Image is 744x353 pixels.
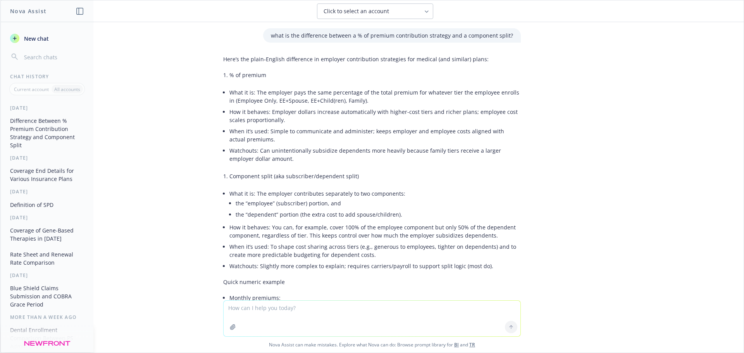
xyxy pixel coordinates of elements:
div: More than a week ago [1,314,93,320]
li: Component split (aka subscriber/dependent split) [229,170,521,182]
button: Blue Shield Claims Submission and COBRA Grace Period [7,282,87,311]
div: [DATE] [1,105,93,111]
li: When it’s used: Simple to communicate and administer; keeps employer and employee costs aligned w... [229,126,521,145]
p: Here’s the plain‑English difference in employer contribution strategies for medical (and similar)... [223,55,521,63]
div: Chat History [1,73,93,80]
li: Watchouts: Can unintentionally subsidize dependents more heavily because family tiers receive a l... [229,145,521,164]
div: [DATE] [1,155,93,161]
li: How it behaves: Employer dollars increase automatically with higher-cost tiers and richer plans; ... [229,106,521,126]
button: New chat [7,31,87,45]
li: the “dependent” portion (the extra cost to add spouse/children). [236,209,521,220]
p: Quick numeric example [223,278,521,286]
li: What it is: The employer contributes separately to two components: [229,188,521,222]
li: What it is: The employer pays the same percentage of the total premium for whatever tier the empl... [229,87,521,106]
li: Watchouts: Slightly more complex to explain; requires carriers/payroll to support split logic (mo... [229,260,521,272]
button: Rate Sheet and Renewal Rate Comparison [7,248,87,269]
button: Coverage End Details for Various Insurance Plans [7,164,87,185]
div: [DATE] [1,272,93,279]
a: BI [454,341,459,348]
p: All accounts [54,86,80,93]
li: How it behaves: You can, for example, cover 100% of the employee component but only 50% of the de... [229,222,521,241]
button: Coverage of Gene-Based Therapies in [DATE] [7,224,87,245]
li: When it’s used: To shape cost sharing across tiers (e.g., generous to employees, tighter on depen... [229,241,521,260]
button: Definition of SPD [7,198,87,211]
p: what is the difference between a % of premium contribution strategy and a component split? [271,31,513,40]
div: [DATE] [1,214,93,221]
button: Difference Between % Premium Contribution Strategy and Component Split [7,114,87,152]
button: Dental Enrollment Comparison Between PS Admin and Navia [7,324,87,353]
a: TR [469,341,475,348]
span: Click to select an account [324,7,389,15]
p: Current account [14,86,49,93]
input: Search chats [22,52,84,62]
span: Nova Assist can make mistakes. Explore what Nova can do: Browse prompt library for and [3,337,741,353]
li: % of premium [229,69,521,81]
button: Click to select an account [317,3,433,19]
li: Monthly premiums: [229,292,521,337]
h1: Nova Assist [10,7,46,15]
div: [DATE] [1,188,93,195]
li: the “employee” (subscriber) portion, and [236,198,521,209]
span: New chat [22,34,49,43]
